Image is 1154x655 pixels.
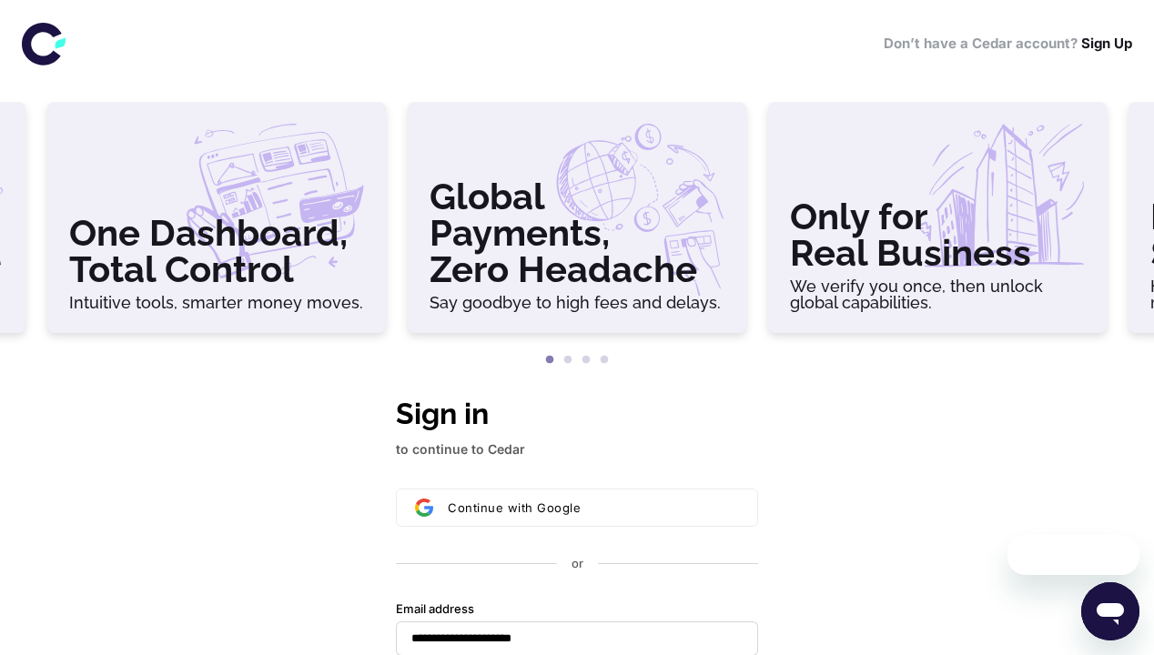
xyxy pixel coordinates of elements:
[396,489,758,527] button: Sign in with GoogleContinue with Google
[415,499,433,517] img: Sign in with Google
[541,351,559,369] button: 1
[430,295,724,311] h6: Say goodbye to high fees and delays.
[396,392,758,436] h1: Sign in
[790,198,1085,271] h3: Only for Real Business
[1081,582,1139,640] iframe: Button to launch messaging window
[69,295,364,311] h6: Intuitive tools, smarter money moves.
[577,351,595,369] button: 3
[69,215,364,287] h3: One Dashboard, Total Control
[448,500,581,515] span: Continue with Google
[396,439,758,459] p: to continue to Cedar
[430,178,724,287] h3: Global Payments, Zero Headache
[1081,35,1132,52] a: Sign Up
[396,601,474,618] label: Email address
[884,34,1132,55] h6: Don’t have a Cedar account?
[559,351,577,369] button: 2
[572,556,583,572] p: or
[790,278,1085,311] h6: We verify you once, then unlock global capabilities.
[1007,535,1139,575] iframe: Message from company
[595,351,613,369] button: 4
